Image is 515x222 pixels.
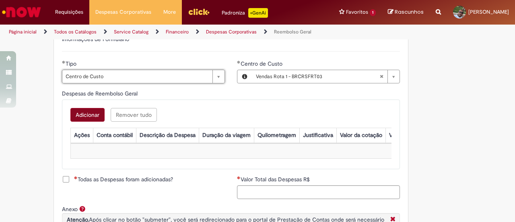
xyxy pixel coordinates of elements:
[70,128,93,143] th: Ações
[78,205,87,212] span: Ajuda para Anexo
[237,176,241,179] span: Necessários
[237,60,241,64] span: Obrigatório Preenchido
[370,9,376,16] span: 1
[468,8,509,15] span: [PERSON_NAME]
[256,70,379,83] span: Vendas Rota 1 - BRCRSFRT03
[62,90,139,97] span: Despesas de Reembolso Geral
[66,70,208,83] span: Centro de Custo
[252,70,400,83] a: Vendas Rota 1 - BRCRSFRT03Limpar campo Centro de Custo
[6,25,337,39] ul: Trilhas de página
[336,128,385,143] th: Valor da cotação
[1,4,42,20] img: ServiceNow
[66,60,78,67] span: Tipo
[346,8,368,16] span: Favoritos
[93,128,136,143] th: Conta contábil
[62,205,78,213] label: Anexo
[70,108,105,122] button: Add a row for Despesas de Reembolso Geral
[241,60,284,67] span: Centro de Custo
[254,128,299,143] th: Quilometragem
[62,35,129,43] label: Informações de Formulário
[163,8,176,16] span: More
[299,128,336,143] th: Justificativa
[9,29,37,35] a: Página inicial
[55,8,83,16] span: Requisições
[241,176,311,183] span: Valor Total das Despesas R$
[136,128,199,143] th: Descrição da Despesa
[166,29,189,35] a: Financeiro
[74,176,78,179] span: Necessários
[62,60,66,64] span: Obrigatório Preenchido
[54,29,97,35] a: Todos os Catálogos
[199,128,254,143] th: Duração da viagem
[222,8,268,18] div: Padroniza
[375,70,387,83] abbr: Limpar campo Centro de Custo
[237,70,252,83] button: Centro de Custo, Visualizar este registro Vendas Rota 1 - BRCRSFRT03
[114,29,148,35] a: Service Catalog
[206,29,257,35] a: Despesas Corporativas
[237,185,400,199] input: Valor Total das Despesas R$
[74,175,173,183] span: Todas as Despesas foram adicionadas?
[395,8,424,16] span: Rascunhos
[188,6,210,18] img: click_logo_yellow_360x200.png
[248,8,268,18] p: +GenAi
[385,128,428,143] th: Valor por Litro
[388,8,424,16] a: Rascunhos
[95,8,151,16] span: Despesas Corporativas
[274,29,311,35] a: Reembolso Geral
